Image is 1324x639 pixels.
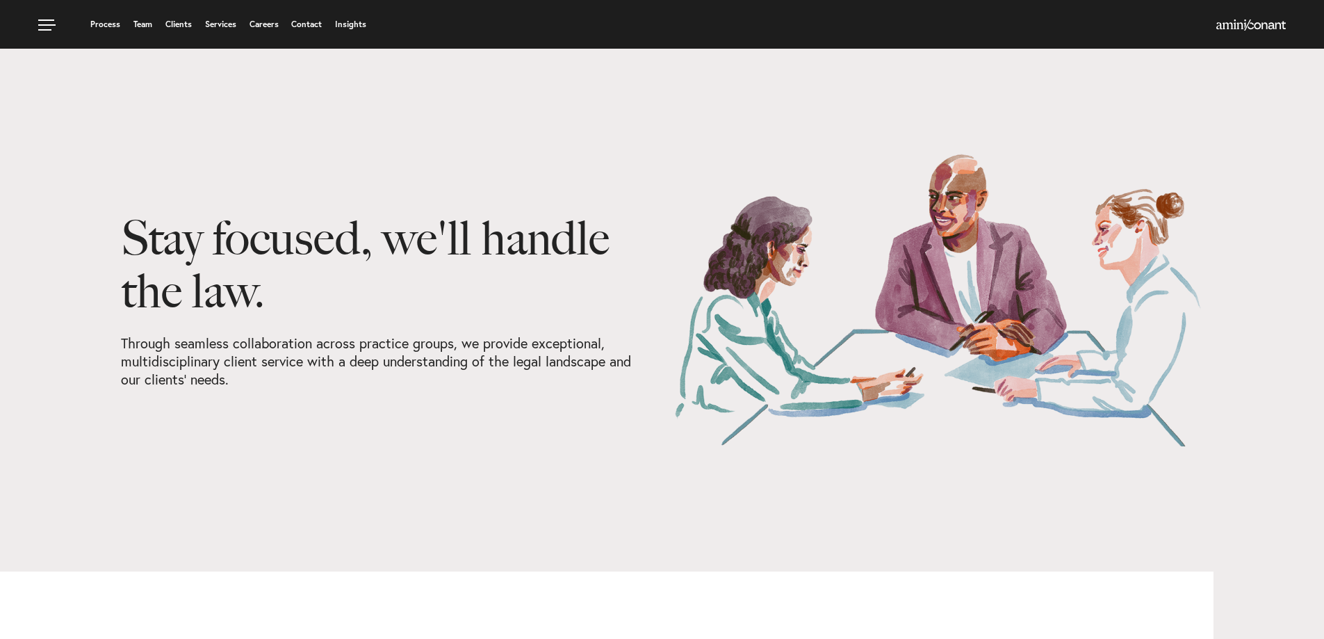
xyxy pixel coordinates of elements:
[121,334,652,389] p: Through seamless collaboration across practice groups, we provide exceptional, multidisciplinary ...
[133,20,152,29] a: Team
[291,20,322,29] a: Contact
[1216,19,1286,31] img: Amini & Conant
[205,20,236,29] a: Services
[165,20,192,29] a: Clients
[673,153,1204,446] img: Our Services
[1216,20,1286,31] a: Home
[250,20,279,29] a: Careers
[121,211,652,334] h1: Stay focused, we'll handle the law.
[90,20,120,29] a: Process
[335,20,366,29] a: Insights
